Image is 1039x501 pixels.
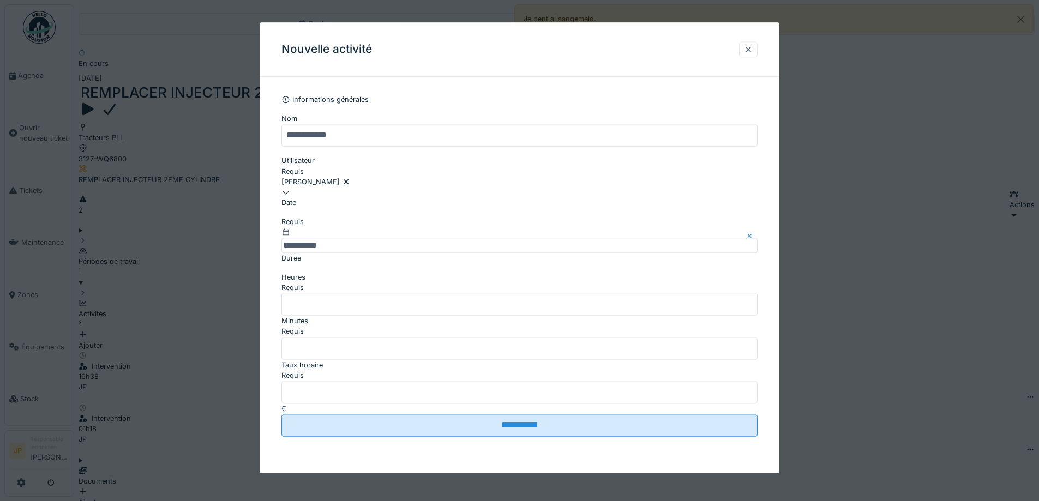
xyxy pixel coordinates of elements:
[746,217,758,253] button: Close
[281,272,305,282] label: Heures
[281,94,758,105] div: Informations générales
[281,217,758,227] div: Requis
[281,114,297,124] label: Nom
[281,43,372,56] h3: Nouvelle activité
[281,282,758,293] div: Requis
[281,177,758,187] div: [PERSON_NAME]
[281,316,308,327] label: Minutes
[281,197,296,208] label: Date
[281,403,758,414] div: €
[281,360,323,370] label: Taux horaire
[281,253,301,263] label: Durée
[281,156,315,166] label: Utilisateur
[281,327,758,337] div: Requis
[281,166,758,177] div: Requis
[281,370,758,381] div: Requis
